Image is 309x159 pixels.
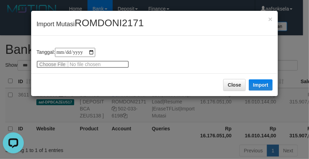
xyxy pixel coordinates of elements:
[36,21,144,28] span: Import Mutasi
[268,15,272,23] button: Close
[268,15,272,23] span: ×
[249,79,273,91] button: Import
[75,17,144,28] span: ROMDONI2171
[36,48,272,68] div: Tanggal:
[223,79,246,91] button: Close
[3,3,24,24] button: Open LiveChat chat widget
